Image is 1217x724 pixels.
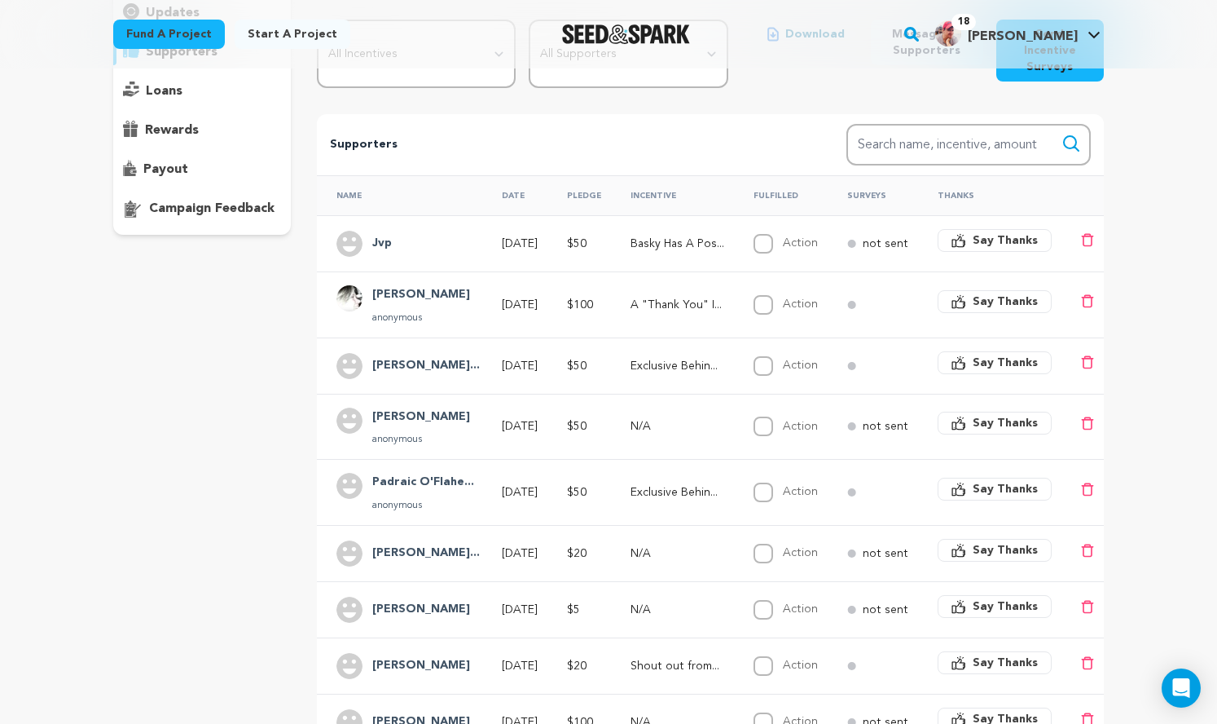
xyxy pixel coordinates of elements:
p: [DATE] [502,236,538,252]
label: Action [783,486,818,497]
span: [PERSON_NAME] [968,30,1078,43]
a: Start a project [235,20,350,49]
button: campaign feedback [113,196,291,222]
h4: Padraic O'Flaherty [372,473,474,492]
span: $50 [567,360,587,372]
label: Action [783,660,818,671]
button: loans [113,78,291,104]
th: Thanks [918,175,1061,215]
p: Basky Has A Posse sticker [630,236,724,252]
button: Say Thanks [938,651,1052,674]
p: not sent [863,236,908,252]
img: Seed&Spark Logo Dark Mode [562,24,690,44]
span: Say Thanks [973,232,1038,249]
span: $5 [567,604,580,616]
span: $50 [567,421,587,432]
span: $20 [567,660,587,672]
h4: Jvp [372,234,392,254]
span: $20 [567,548,587,559]
p: [DATE] [502,658,538,674]
span: Say Thanks [973,415,1038,431]
button: Say Thanks [938,595,1052,618]
th: Surveys [828,175,918,215]
p: anonymous [372,499,474,512]
img: 73bbabdc3393ef94.png [935,20,961,46]
p: not sent [863,602,908,618]
div: Open Intercom Messenger [1162,669,1201,708]
p: N/A [630,602,724,618]
p: anonymous [372,311,470,324]
label: Action [783,237,818,249]
p: [DATE] [502,418,538,435]
input: Search name, incentive, amount [846,124,1091,166]
img: user.png [336,353,362,379]
th: Name [317,175,482,215]
h4: Amy Johanson [372,285,470,305]
p: campaign feedback [149,199,275,219]
span: Say Thanks [973,542,1038,558]
p: [DATE] [502,297,538,313]
label: Action [783,298,818,310]
button: Say Thanks [938,351,1052,374]
span: 18 [951,14,976,30]
img: user.png [336,231,362,257]
div: Scott D.'s Profile [935,20,1078,46]
p: Exclusive Behind The Scenes Footage from the "Final Shoot" [630,358,724,374]
th: Fulfilled [734,175,828,215]
span: Say Thanks [973,481,1038,497]
p: not sent [863,418,908,435]
button: payout [113,157,291,183]
span: Scott D.'s Profile [932,17,1104,51]
p: A "Thank You" In The Film Credits [630,297,724,313]
p: [DATE] [502,484,538,501]
p: N/A [630,418,724,435]
h4: Sonia Hebenstreit [372,544,480,563]
span: Say Thanks [973,294,1038,310]
p: [DATE] [502,545,538,562]
h4: Mauricio Milian [372,408,470,427]
span: $50 [567,487,587,498]
h4: Nadia Galeassi [372,656,470,676]
a: Fund a project [113,20,225,49]
span: Say Thanks [973,598,1038,615]
button: Say Thanks [938,478,1052,501]
span: $50 [567,238,587,249]
button: Say Thanks [938,412,1052,435]
img: user.png [336,408,362,434]
p: [DATE] [502,358,538,374]
p: not sent [863,545,908,562]
h4: Isabel Perez-Loehmann [372,356,480,376]
button: Say Thanks [938,290,1052,313]
img: picture.jpeg [336,285,362,311]
button: Say Thanks [938,229,1052,252]
p: [DATE] [502,602,538,618]
h4: Karim Saleh [372,600,470,620]
img: user.png [336,597,362,623]
span: $100 [567,299,593,311]
a: Scott D.'s Profile [932,17,1104,46]
p: Supporters [330,135,794,155]
img: user.png [336,541,362,567]
span: Say Thanks [973,655,1038,671]
a: Seed&Spark Homepage [562,24,690,44]
th: Pledge [547,175,611,215]
p: Shout out from On The Shoulders of Giants [630,658,724,674]
th: Date [482,175,547,215]
label: Action [783,547,818,558]
p: N/A [630,545,724,562]
p: rewards [145,121,199,140]
p: Exclusive Behind The Scenes Footage from the "Final Shoot" [630,484,724,501]
button: Say Thanks [938,539,1052,562]
button: rewards [113,117,291,143]
th: Incentive [611,175,734,215]
label: Action [783,360,818,371]
p: loans [146,82,182,101]
span: Say Thanks [973,355,1038,371]
label: Action [783,603,818,615]
img: user.png [336,653,362,679]
img: user.png [336,473,362,499]
label: Action [783,421,818,432]
p: anonymous [372,433,470,446]
p: payout [143,160,188,179]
